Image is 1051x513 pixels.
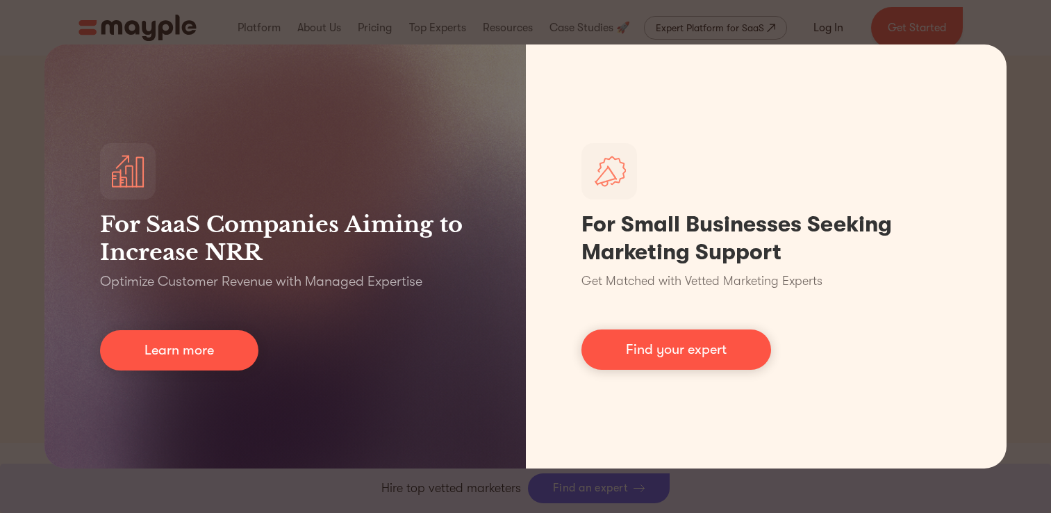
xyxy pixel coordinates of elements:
h3: For SaaS Companies Aiming to Increase NRR [100,211,470,266]
p: Optimize Customer Revenue with Managed Expertise [100,272,422,291]
a: Find your expert [581,329,771,370]
h1: For Small Businesses Seeking Marketing Support [581,211,952,266]
a: Learn more [100,330,258,370]
p: Get Matched with Vetted Marketing Experts [581,272,822,291]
